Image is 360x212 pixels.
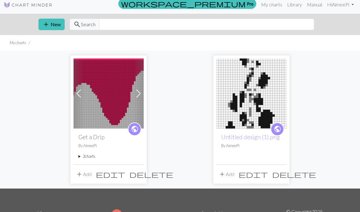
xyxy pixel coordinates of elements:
i: public [131,123,139,135]
span: Search [81,21,95,28]
button: Add [74,168,94,180]
i: public [274,123,281,135]
summary: 2charts [78,154,139,159]
span: search [74,20,81,29]
span: edit [96,170,125,178]
p: By AimeePi [221,143,282,149]
span: add [42,20,50,29]
li: My charts [10,40,26,46]
button: Add [216,168,236,180]
button: Edit [236,168,270,180]
span: delete [272,170,316,178]
span: delete [129,170,173,178]
i: Edit [96,171,125,178]
h2: Get a Drip [78,133,139,140]
button: New [38,19,65,30]
span: add [76,170,83,178]
span: public [131,124,139,134]
a: public [271,122,284,136]
a: Untitled design (1).png [221,133,280,140]
span: edit [239,170,268,178]
span: public [274,124,281,134]
button: Delete [270,168,318,180]
p: By AimeePi [78,143,139,149]
a: Untitled design (1).png [216,90,286,96]
button: Edit [94,168,127,180]
button: Delete [127,168,175,180]
img: Logo [4,1,52,9]
img: Get a Drip [74,58,144,129]
a: public [128,122,141,136]
i: Edit [239,171,268,178]
span: add [218,170,226,178]
a: Get a Drip [74,90,144,96]
img: Untitled design (1).png [216,58,286,129]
